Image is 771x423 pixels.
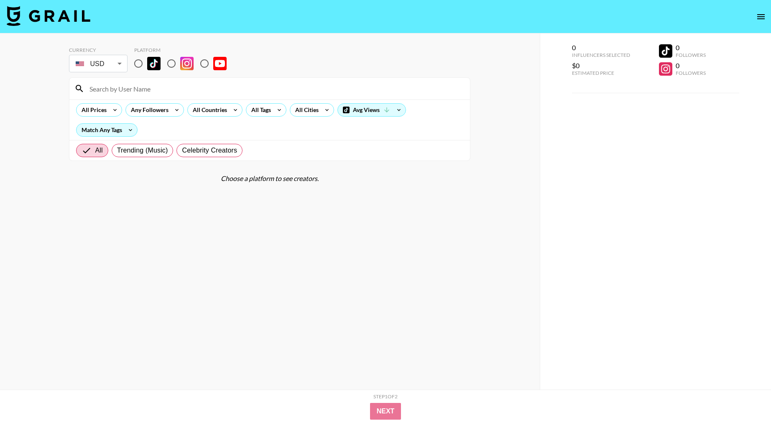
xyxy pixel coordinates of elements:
img: Grail Talent [7,6,90,26]
div: All Prices [77,104,108,116]
div: USD [71,56,126,71]
iframe: Drift Widget Chat Controller [729,381,761,413]
div: $0 [572,61,630,70]
div: Influencers Selected [572,52,630,58]
div: Estimated Price [572,70,630,76]
img: YouTube [213,57,227,70]
input: Search by User Name [84,82,465,95]
div: All Countries [188,104,229,116]
span: All [95,145,102,155]
span: Celebrity Creators [182,145,237,155]
button: Next [370,403,401,420]
div: Avg Views [338,104,406,116]
div: 0 [676,61,706,70]
div: Match Any Tags [77,124,137,136]
div: All Tags [246,104,273,116]
div: Any Followers [126,104,170,116]
img: Instagram [180,57,194,70]
div: All Cities [290,104,320,116]
div: 0 [572,43,630,52]
div: Currency [69,47,128,53]
span: Trending (Music) [117,145,168,155]
div: Choose a platform to see creators. [69,174,470,183]
div: Platform [134,47,233,53]
div: Followers [676,52,706,58]
button: open drawer [753,8,769,25]
div: Followers [676,70,706,76]
div: Step 1 of 2 [373,393,398,400]
img: TikTok [147,57,161,70]
div: 0 [676,43,706,52]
